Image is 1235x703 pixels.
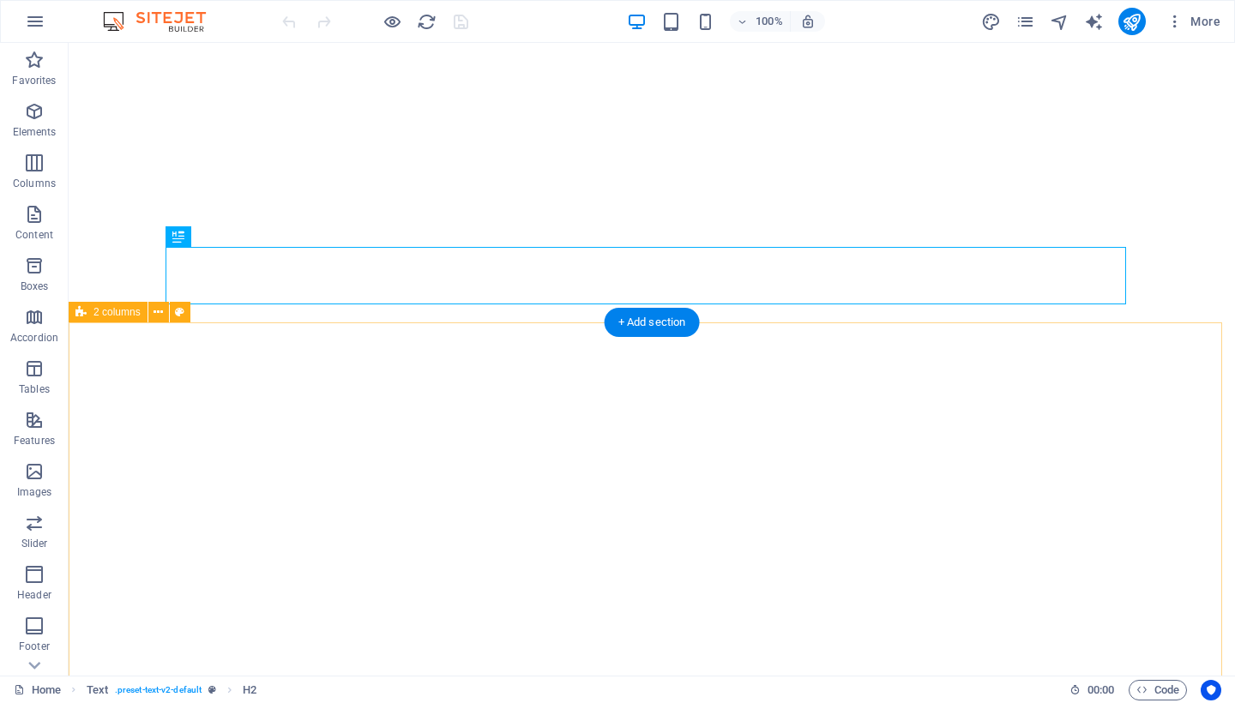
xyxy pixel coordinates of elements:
[1166,13,1220,30] span: More
[1160,8,1227,35] button: More
[87,680,257,700] nav: breadcrumb
[13,125,57,139] p: Elements
[605,308,700,337] div: + Add section
[981,12,1001,32] i: Design (Ctrl+Alt+Y)
[243,680,256,700] span: Click to select. Double-click to edit
[21,537,48,550] p: Slider
[416,11,437,32] button: reload
[17,588,51,602] p: Header
[13,177,56,190] p: Columns
[1084,11,1105,32] button: text_generator
[730,11,791,32] button: 100%
[15,228,53,242] p: Content
[115,680,202,700] span: . preset-text-v2-default
[1118,8,1146,35] button: publish
[19,382,50,396] p: Tables
[981,11,1002,32] button: design
[1084,12,1104,32] i: AI Writer
[14,680,61,700] a: Click to cancel selection. Double-click to open Pages
[12,74,56,87] p: Favorites
[1122,12,1142,32] i: Publish
[1099,683,1102,696] span: :
[1069,680,1115,700] h6: Session time
[1136,680,1179,700] span: Code
[1087,680,1114,700] span: 00 00
[1050,11,1070,32] button: navigator
[10,331,58,345] p: Accordion
[87,680,108,700] span: Click to select. Double-click to edit
[1015,12,1035,32] i: Pages (Ctrl+Alt+S)
[756,11,783,32] h6: 100%
[19,640,50,653] p: Footer
[1050,12,1069,32] i: Navigator
[17,485,52,499] p: Images
[93,307,141,317] span: 2 columns
[21,279,49,293] p: Boxes
[14,434,55,448] p: Features
[208,685,216,694] i: This element is a customizable preset
[382,11,402,32] button: Click here to leave preview mode and continue editing
[1129,680,1187,700] button: Code
[1015,11,1036,32] button: pages
[800,14,816,29] i: On resize automatically adjust zoom level to fit chosen device.
[99,11,227,32] img: Editor Logo
[1201,680,1221,700] button: Usercentrics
